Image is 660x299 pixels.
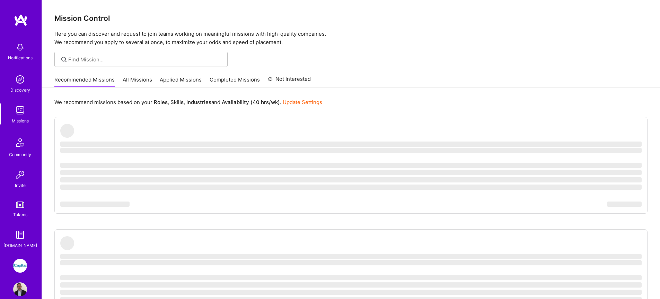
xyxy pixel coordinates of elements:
[14,14,28,26] img: logo
[170,99,184,105] b: Skills
[267,75,311,87] a: Not Interested
[16,202,24,208] img: tokens
[11,282,29,296] a: User Avatar
[160,76,202,87] a: Applied Missions
[11,259,29,273] a: iCapital: Building an Alternative Investment Marketplace
[13,211,27,218] div: Tokens
[13,259,27,273] img: iCapital: Building an Alternative Investment Marketplace
[54,30,648,46] p: Here you can discover and request to join teams working on meaningful missions with high-quality ...
[68,56,222,63] input: Find Mission...
[13,228,27,242] img: guide book
[13,282,27,296] img: User Avatar
[10,86,30,94] div: Discovery
[186,99,211,105] b: Industries
[15,182,26,189] div: Invite
[222,99,280,105] b: Availability (40 hrs/wk)
[3,242,37,249] div: [DOMAIN_NAME]
[60,55,68,63] i: icon SearchGrey
[54,99,322,106] p: We recommend missions based on your , , and .
[13,40,27,54] img: bell
[9,151,31,158] div: Community
[283,99,322,105] a: Update Settings
[54,76,115,87] a: Recommended Missions
[13,103,27,117] img: teamwork
[8,54,33,61] div: Notifications
[12,134,28,151] img: Community
[13,72,27,86] img: discovery
[54,14,648,23] h3: Mission Control
[13,168,27,182] img: Invite
[210,76,260,87] a: Completed Missions
[154,99,168,105] b: Roles
[12,117,29,125] div: Missions
[123,76,152,87] a: All Missions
